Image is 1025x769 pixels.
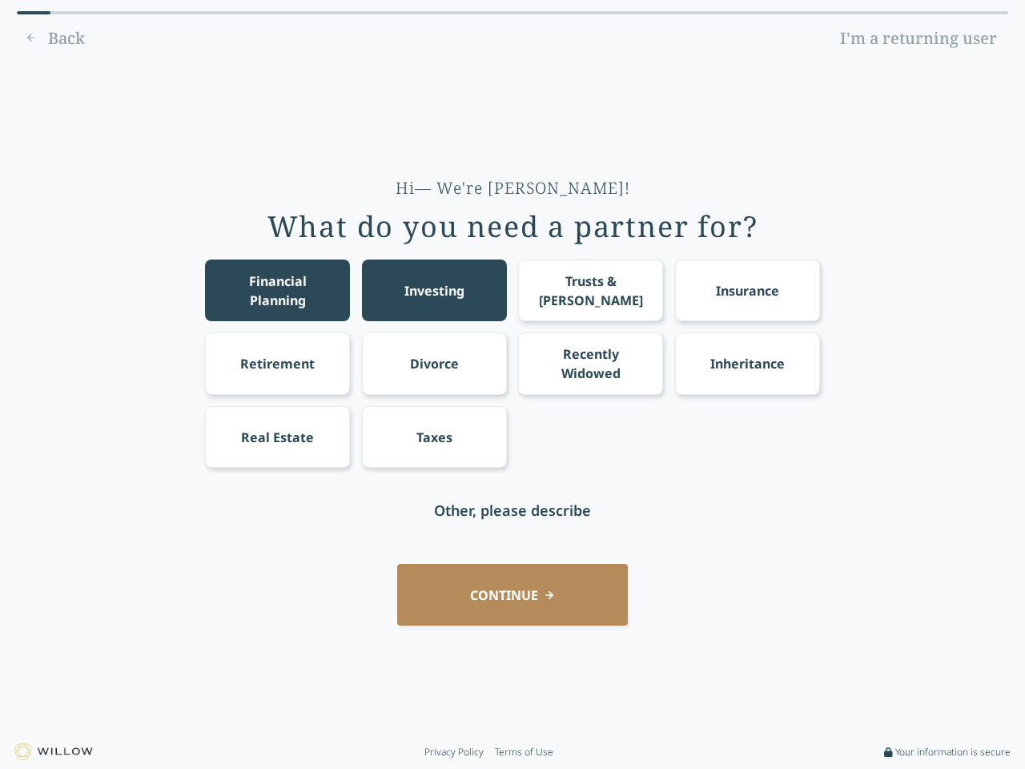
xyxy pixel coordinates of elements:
[14,743,93,760] img: Willow logo
[533,344,649,383] div: Recently Widowed
[220,272,336,310] div: Financial Planning
[829,26,1008,51] a: I'm a returning user
[397,564,628,626] button: CONTINUE
[424,746,484,759] a: Privacy Policy
[241,428,314,447] div: Real Estate
[240,354,315,373] div: Retirement
[410,354,459,373] div: Divorce
[495,746,553,759] a: Terms of Use
[267,211,758,243] div: What do you need a partner for?
[710,354,785,373] div: Inheritance
[404,281,464,300] div: Investing
[416,428,452,447] div: Taxes
[895,746,1011,759] span: Your information is secure
[396,177,630,199] div: Hi— We're [PERSON_NAME]!
[434,499,591,521] div: Other, please describe
[716,281,779,300] div: Insurance
[533,272,649,310] div: Trusts & [PERSON_NAME]
[17,11,50,14] div: 0% complete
